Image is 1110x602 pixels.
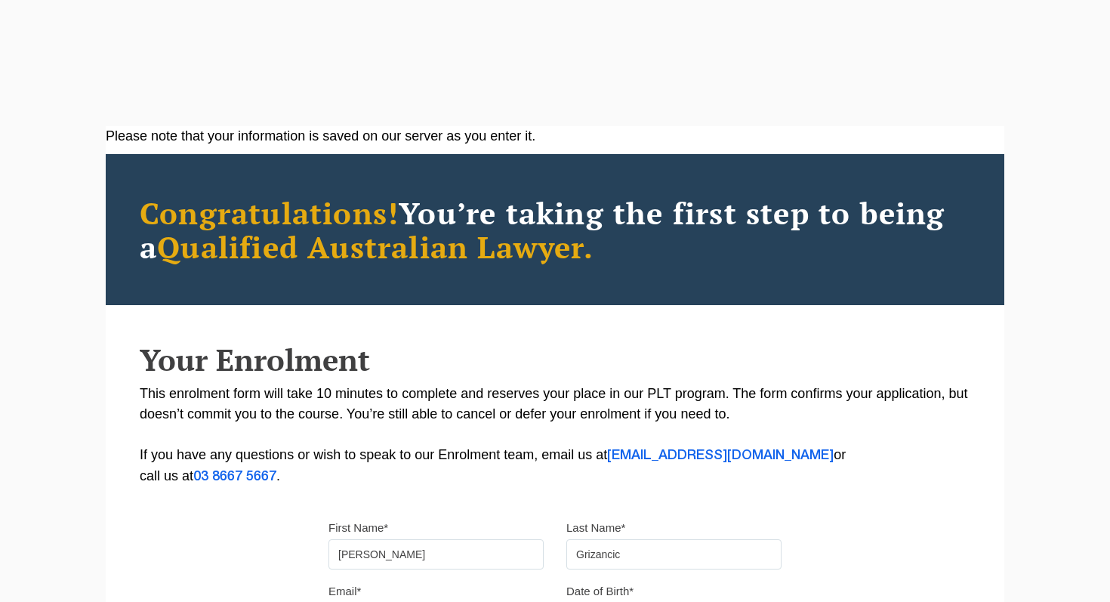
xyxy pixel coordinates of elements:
div: Please note that your information is saved on our server as you enter it. [106,126,1004,147]
label: First Name* [328,520,388,536]
input: First name [328,539,544,570]
label: Date of Birth* [566,584,634,599]
span: Qualified Australian Lawyer. [157,227,594,267]
label: Email* [328,584,361,599]
label: Last Name* [566,520,625,536]
h2: Your Enrolment [140,343,970,376]
span: Congratulations! [140,193,399,233]
p: This enrolment form will take 10 minutes to complete and reserves your place in our PLT program. ... [140,384,970,487]
h2: You’re taking the first step to being a [140,196,970,264]
a: 03 8667 5667 [193,471,276,483]
input: Last name [566,539,782,570]
a: [EMAIL_ADDRESS][DOMAIN_NAME] [607,449,834,462]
